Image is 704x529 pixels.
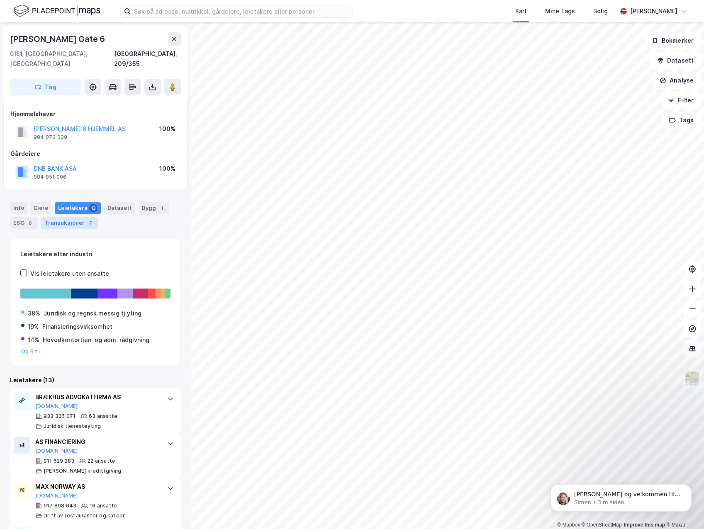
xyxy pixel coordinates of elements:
button: Og 6 til [21,348,40,355]
div: Eiere [31,202,51,214]
div: Juridisk og regnsk.messig tj.yting [44,308,141,318]
div: BRÆKHUS ADVOKATFIRMA AS [35,392,159,402]
button: Tags [662,112,701,129]
div: [PERSON_NAME] kredittgiving [44,468,121,474]
div: [PERSON_NAME] Gate 6 [10,32,107,46]
div: [GEOGRAPHIC_DATA], 209/355 [114,49,181,69]
div: 100% [159,124,175,134]
div: Leietakere [55,202,101,214]
div: 933 326 071 [44,413,76,420]
div: 911 629 283 [44,458,74,464]
div: Finansieringsvirksomhet [42,322,112,332]
button: [DOMAIN_NAME] [35,403,78,410]
div: 13 [89,204,97,212]
div: Leietakere (13) [10,375,181,385]
input: Søk på adresse, matrikkel, gårdeiere, leietakere eller personer [131,5,352,17]
button: Filter [661,92,701,109]
a: Mapbox [557,522,580,528]
div: 917 808 643 [44,502,76,509]
div: [PERSON_NAME] [630,6,677,16]
div: ESG [10,217,38,229]
div: Hjemmelshaver [10,109,180,119]
div: Drift av restauranter og kafeer [44,512,125,519]
div: Juridisk tjenesteyting [44,423,101,430]
img: Z [685,371,700,386]
div: MAX NORWAY AS [35,482,159,492]
button: Bokmerker [645,32,701,49]
div: 16 ansatte [90,502,117,509]
div: Info [10,202,27,214]
div: 63 ansatte [89,413,117,420]
div: Bolig [593,6,608,16]
div: Hovedkontortjen. og adm. rådgivning [43,335,149,345]
button: Tag [10,79,81,95]
div: 38% [28,308,40,318]
img: logo.f888ab2527a4732fd821a326f86c7f29.svg [13,4,100,18]
div: Vis leietakere uten ansatte [30,269,109,279]
div: Kart [515,6,527,16]
div: 1 [158,204,166,212]
iframe: Intercom notifications melding [538,467,704,525]
div: 19% [28,322,39,332]
div: 984 851 006 [34,174,66,180]
button: Datasett [650,52,701,69]
div: 14% [28,335,39,345]
div: Mine Tags [545,6,575,16]
div: Bygg [139,202,169,214]
button: Analyse [653,72,701,89]
a: OpenStreetMap [582,522,622,528]
div: Datasett [104,202,135,214]
div: Leietakere etter industri [20,249,171,259]
div: 7 [86,219,95,227]
a: Improve this map [624,522,665,528]
div: 984 070 039 [34,134,67,141]
div: 100% [159,164,175,174]
div: AS FINANCIERING [35,437,159,447]
div: Transaksjoner [41,217,98,229]
button: [DOMAIN_NAME] [35,493,78,499]
div: 22 ansatte [88,458,115,464]
div: Gårdeiere [10,149,180,159]
button: [DOMAIN_NAME] [35,448,78,454]
div: 6 [26,219,34,227]
div: 0161, [GEOGRAPHIC_DATA], [GEOGRAPHIC_DATA] [10,49,114,69]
